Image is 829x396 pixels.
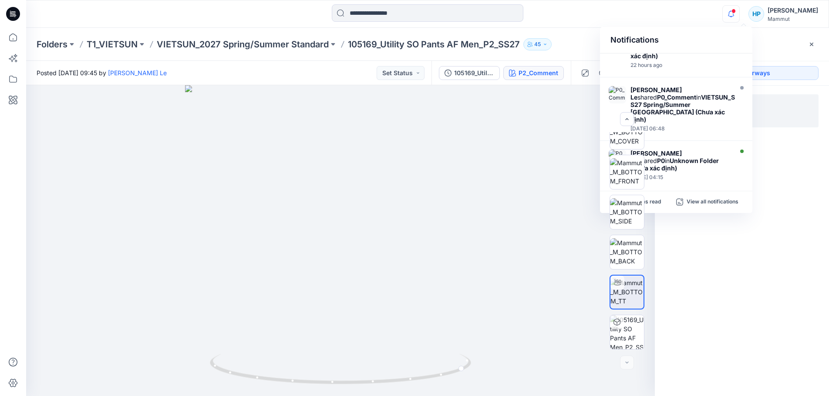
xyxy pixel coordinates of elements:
[630,150,731,172] div: shared in
[157,38,329,50] a: VIETSUN_2027 Spring/Summer Standard
[439,66,500,80] button: 105169_Utility SO Pants AF Men_P2_SS27
[596,66,610,80] button: Details
[503,66,564,80] button: P2_Comment
[600,27,752,53] div: Notifications
[610,158,644,186] img: Mammut_M_BOTTOM_FRONT
[630,86,682,101] strong: [PERSON_NAME] Le
[657,93,696,101] strong: P0_Comment
[687,198,738,206] p: View all notifications
[519,68,558,78] div: P2_Comment
[108,69,167,77] a: [PERSON_NAME] Le
[87,38,138,50] a: T1_VIETSUN
[534,40,541,49] p: 45
[630,86,738,123] div: shared in
[630,126,738,132] div: Monday, September 08, 2025 06:48
[454,68,494,78] div: 105169_Utility SO Pants AF Men_P2_SS27
[630,150,682,164] strong: [PERSON_NAME] Le
[523,38,552,50] button: 45
[768,16,818,22] div: Mammut
[610,315,644,349] img: 105169_Utility SO Pants AF Men_P2_SS27 P2_Comment
[657,157,665,164] strong: P0
[37,68,167,77] span: Posted [DATE] 09:45 by
[630,157,719,172] strong: Unknown Folder (Chưa xác định)
[37,38,67,50] a: Folders
[630,93,735,123] strong: VIETSUN_SS27 Spring/Summer [GEOGRAPHIC_DATA] (Chưa xác định)
[610,118,644,146] img: Mammut_W_BOTTOM_COVER
[348,38,520,50] p: 105169_Utility SO Pants AF Men_P2_SS27
[768,5,818,16] div: [PERSON_NAME]
[610,278,644,306] img: Mammut_M_BOTTOM_TT
[610,198,644,226] img: Mammut_M_BOTTOM_SIDE
[748,6,764,22] div: HP
[609,86,626,103] img: P0_Comment
[630,62,731,68] div: Monday, September 22, 2025 09:48
[630,174,731,180] div: Monday, September 08, 2025 04:15
[610,238,644,266] img: Mammut_M_BOTTOM_BACK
